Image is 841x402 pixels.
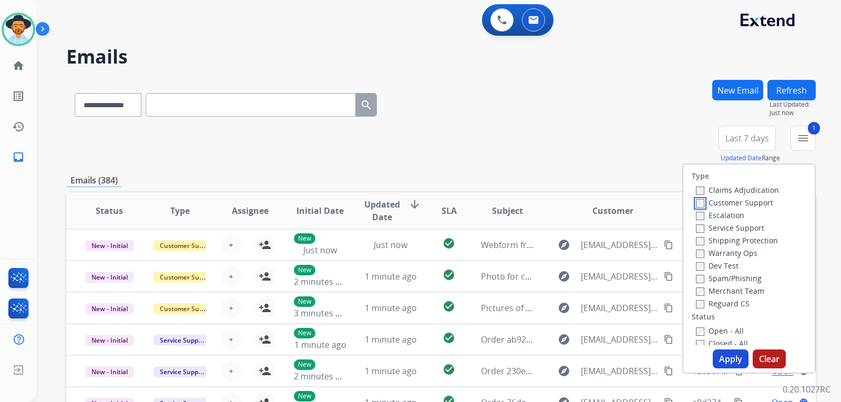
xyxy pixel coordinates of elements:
[153,272,222,283] span: Customer Support
[664,366,673,376] mat-icon: content_copy
[12,120,25,133] mat-icon: history
[664,303,673,313] mat-icon: content_copy
[294,307,350,319] span: 3 minutes ago
[294,391,315,401] p: New
[294,276,350,287] span: 2 minutes ago
[229,302,233,314] span: +
[4,15,33,44] img: avatar
[696,235,778,245] label: Shipping Protection
[481,334,665,345] span: Order ab926be6-db13-4ff8-8768-cadcdeeef745
[294,296,315,307] p: New
[229,365,233,377] span: +
[229,270,233,283] span: +
[365,302,417,314] span: 1 minute ago
[170,204,190,217] span: Type
[221,329,242,350] button: +
[443,300,455,313] mat-icon: check_circle
[696,300,704,308] input: Reguard CS
[692,312,715,322] label: Status
[721,154,762,162] button: Updated Date
[360,99,373,111] mat-icon: search
[221,266,242,287] button: +
[259,270,271,283] mat-icon: person_add
[229,239,233,251] span: +
[12,59,25,72] mat-icon: home
[259,302,271,314] mat-icon: person_add
[808,122,820,135] span: 1
[364,198,400,223] span: Updated Date
[294,265,315,275] p: New
[558,239,570,251] mat-icon: explore
[365,365,417,377] span: 1 minute ago
[443,332,455,344] mat-icon: check_circle
[592,204,633,217] span: Customer
[66,46,816,67] h2: Emails
[85,335,134,346] span: New - Initial
[232,204,269,217] span: Assignee
[696,199,704,208] input: Customer Support
[696,210,744,220] label: Escalation
[664,240,673,250] mat-icon: content_copy
[85,272,134,283] span: New - Initial
[696,223,764,233] label: Service Support
[66,174,122,187] p: Emails (384)
[692,171,709,181] label: Type
[365,271,417,282] span: 1 minute ago
[696,287,704,296] input: Merchant Team
[85,240,134,251] span: New - Initial
[696,262,704,271] input: Dev Test
[153,240,222,251] span: Customer Support
[696,273,762,283] label: Spam/Phishing
[696,340,704,348] input: Closed - All
[696,248,757,258] label: Warranty Ops
[696,187,704,195] input: Claims Adjudication
[12,151,25,163] mat-icon: inbox
[85,303,134,314] span: New - Initial
[153,335,213,346] span: Service Support
[767,80,816,100] button: Refresh
[294,233,315,244] p: New
[443,237,455,250] mat-icon: check_circle
[221,234,242,255] button: +
[153,366,213,377] span: Service Support
[797,132,809,145] mat-icon: menu
[443,269,455,281] mat-icon: check_circle
[753,349,786,368] button: Clear
[374,239,407,251] span: Just now
[558,302,570,314] mat-icon: explore
[719,126,776,151] button: Last 7 days
[294,370,350,382] span: 2 minutes ago
[664,335,673,344] mat-icon: content_copy
[581,333,658,346] span: [EMAIL_ADDRESS][DOMAIN_NAME]
[664,272,673,281] mat-icon: content_copy
[492,204,523,217] span: Subject
[229,333,233,346] span: +
[696,185,779,195] label: Claims Adjudication
[294,359,315,370] p: New
[259,239,271,251] mat-icon: person_add
[581,239,658,251] span: [EMAIL_ADDRESS][DOMAIN_NAME]
[442,204,457,217] span: SLA
[696,327,704,336] input: Open - All
[303,244,337,256] span: Just now
[721,153,780,162] span: Range
[696,250,704,258] input: Warranty Ops
[696,326,744,336] label: Open - All
[712,80,763,100] button: New Email
[259,333,271,346] mat-icon: person_add
[259,365,271,377] mat-icon: person_add
[581,302,658,314] span: [EMAIL_ADDRESS][DOMAIN_NAME]
[696,286,764,296] label: Merchant Team
[481,239,719,251] span: Webform from [EMAIL_ADDRESS][DOMAIN_NAME] on [DATE]
[558,270,570,283] mat-icon: explore
[696,298,750,308] label: Reguard CS
[696,212,704,220] input: Escalation
[696,224,704,233] input: Service Support
[221,297,242,318] button: +
[294,328,315,338] p: New
[581,270,658,283] span: [EMAIL_ADDRESS][DOMAIN_NAME]
[481,365,667,377] span: Order 230e13ab-d07e-45b6-88cf-4ac871a57550
[408,198,421,211] mat-icon: arrow_downward
[696,237,704,245] input: Shipping Protection
[558,365,570,377] mat-icon: explore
